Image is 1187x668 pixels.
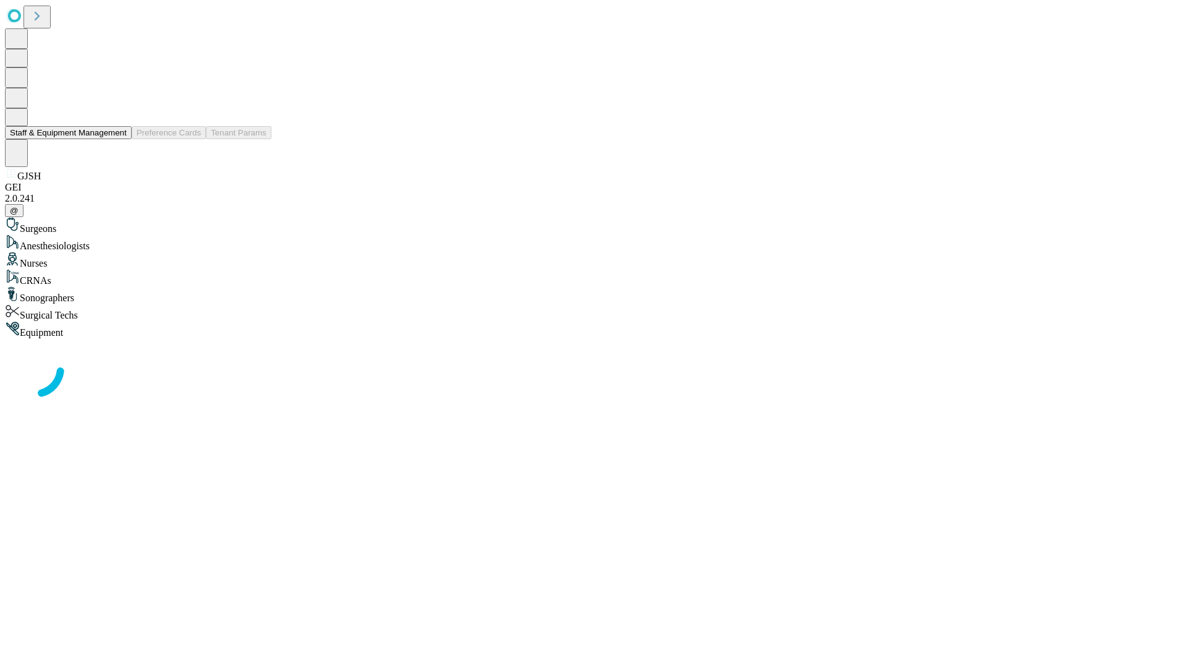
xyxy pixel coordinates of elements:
[5,234,1182,252] div: Anesthesiologists
[5,217,1182,234] div: Surgeons
[5,204,23,217] button: @
[206,126,271,139] button: Tenant Params
[17,171,41,181] span: GJSH
[5,182,1182,193] div: GEI
[5,193,1182,204] div: 2.0.241
[5,252,1182,269] div: Nurses
[5,286,1182,304] div: Sonographers
[5,126,132,139] button: Staff & Equipment Management
[5,304,1182,321] div: Surgical Techs
[132,126,206,139] button: Preference Cards
[10,206,19,215] span: @
[5,321,1182,338] div: Equipment
[5,269,1182,286] div: CRNAs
